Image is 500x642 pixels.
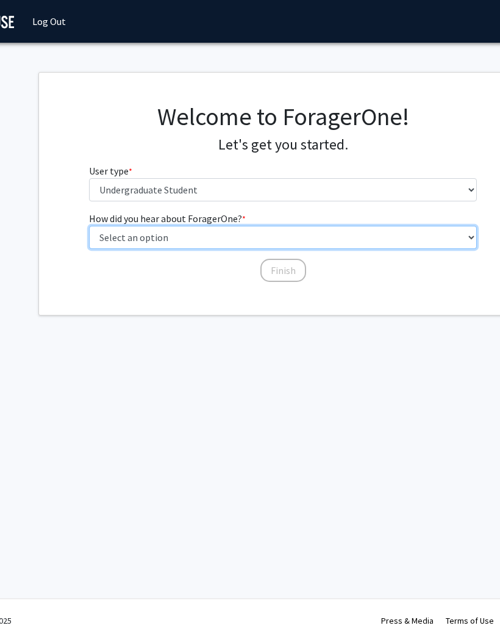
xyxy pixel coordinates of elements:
[89,102,477,131] h1: Welcome to ForagerOne!
[89,211,246,226] label: How did you hear about ForagerOne?
[381,615,434,626] a: Press & Media
[89,164,132,178] label: User type
[89,136,477,154] h4: Let's get you started.
[446,615,494,626] a: Terms of Use
[9,587,52,633] iframe: Chat
[260,259,306,282] button: Finish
